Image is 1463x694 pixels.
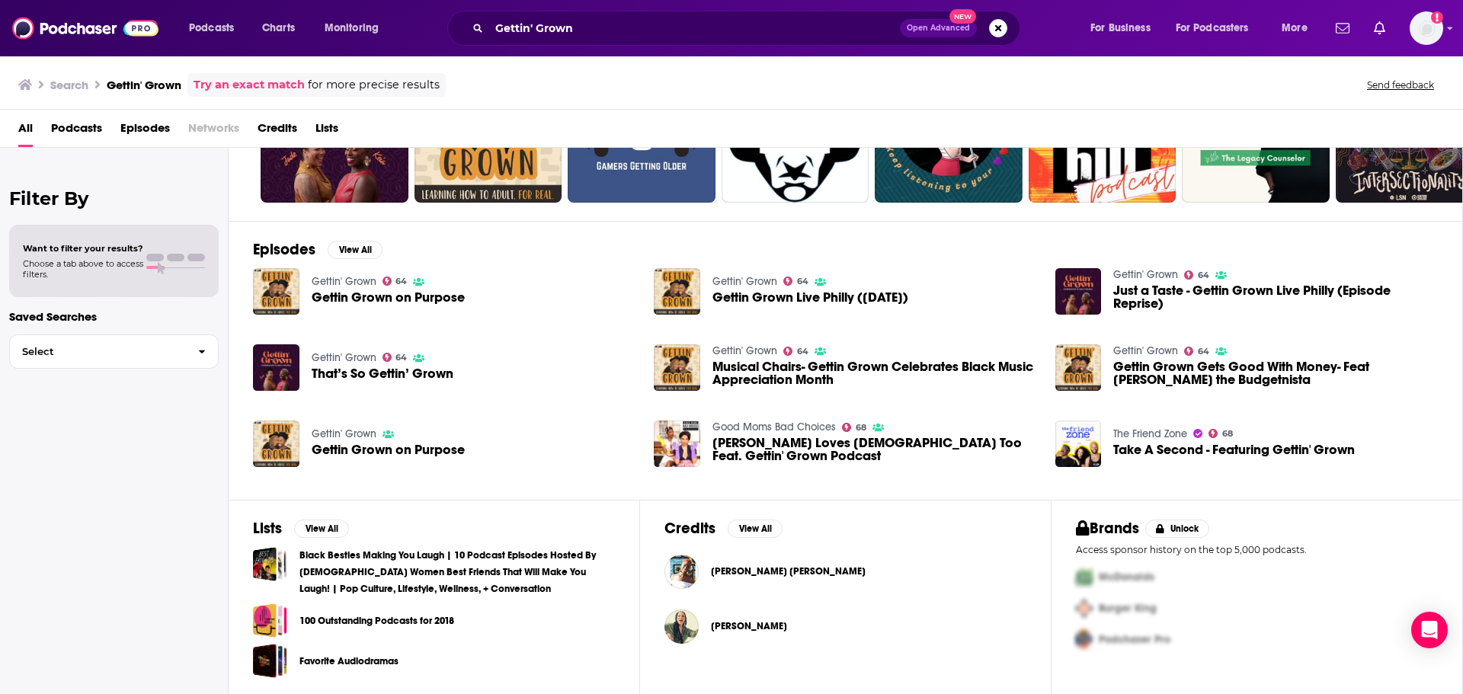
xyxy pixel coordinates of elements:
[1113,284,1438,310] a: Just a Taste - Gettin Grown Live Philly (Episode Reprise)
[1410,11,1443,45] button: Show profile menu
[1198,272,1209,279] span: 64
[253,344,299,391] a: That’s So Gettin’ Grown
[462,11,1035,46] div: Search podcasts, credits, & more...
[328,241,383,259] button: View All
[711,620,787,632] span: [PERSON_NAME]
[253,268,299,315] img: Gettin Grown on Purpose
[1070,624,1099,655] img: Third Pro Logo
[1282,18,1308,39] span: More
[783,347,808,356] a: 64
[1271,16,1327,40] button: open menu
[308,76,440,94] span: for more precise results
[1330,15,1356,41] a: Show notifications dropdown
[252,16,304,40] a: Charts
[258,116,297,147] a: Credits
[664,602,1026,651] button: Jade VeretteJade Verette
[312,291,465,304] a: Gettin Grown on Purpose
[664,555,699,589] img: Keia Nicole
[1198,348,1209,355] span: 64
[949,9,977,24] span: New
[107,78,181,92] h3: Gettin' Grown
[253,421,299,467] img: Gettin Grown on Purpose
[50,78,88,92] h3: Search
[18,116,33,147] span: All
[395,278,407,285] span: 64
[299,612,454,629] a: 100 Outstanding Podcasts for 2018
[1076,544,1438,555] p: Access sponsor history on the top 5,000 podcasts.
[9,187,219,209] h2: Filter By
[188,116,239,147] span: Networks
[294,520,349,538] button: View All
[1055,268,1102,315] img: Just a Taste - Gettin Grown Live Philly (Episode Reprise)
[253,603,287,638] a: 100 Outstanding Podcasts for 2018
[1113,443,1355,456] a: Take A Second - Featuring Gettin' Grown
[1099,602,1157,615] span: Burger King
[253,547,287,581] a: Black Besties Making You Laugh | 10 Podcast Episodes Hosted By Black Women Best Friends That Will...
[1410,11,1443,45] span: Logged in as laprteam
[395,354,407,361] span: 64
[312,427,376,440] a: Gettin' Grown
[1431,11,1443,24] svg: Add a profile image
[1113,344,1178,357] a: Gettin' Grown
[120,116,170,147] a: Episodes
[712,437,1037,462] a: Jesus Loves Heathens Too Feat. Gettin' Grown Podcast
[1055,344,1102,391] img: Gettin Grown Gets Good With Money- Feat Tiffany the Budgetnista
[1090,18,1151,39] span: For Business
[253,519,349,538] a: ListsView All
[253,644,287,678] a: Favorite Audiodramas
[712,360,1037,386] span: Musical Chairs- Gettin Grown Celebrates Black Music Appreciation Month
[1113,360,1438,386] a: Gettin Grown Gets Good With Money- Feat Tiffany the Budgetnista
[1222,430,1233,437] span: 68
[1410,11,1443,45] img: User Profile
[1362,78,1439,91] button: Send feedback
[1113,268,1178,281] a: Gettin' Grown
[856,424,866,431] span: 68
[51,116,102,147] span: Podcasts
[1113,360,1438,386] span: Gettin Grown Gets Good With Money- Feat [PERSON_NAME] the Budgetnista
[1368,15,1391,41] a: Show notifications dropdown
[712,344,777,357] a: Gettin' Grown
[299,547,615,597] a: Black Besties Making You Laugh | 10 Podcast Episodes Hosted By [DEMOGRAPHIC_DATA] Women Best Frie...
[383,353,408,362] a: 64
[664,547,1026,596] button: Keia NicoleKeia Nicole
[12,14,158,43] img: Podchaser - Follow, Share and Rate Podcasts
[654,268,700,315] img: Gettin Grown Live Philly (9-22-2018)
[1099,633,1170,646] span: Podchaser Pro
[1411,612,1448,648] div: Open Intercom Messenger
[299,653,399,670] a: Favorite Audiodramas
[1113,427,1187,440] a: The Friend Zone
[312,367,453,380] a: That’s So Gettin’ Grown
[253,240,383,259] a: EpisodesView All
[711,565,866,577] a: Keia Nicole
[1055,421,1102,467] img: Take A Second - Featuring Gettin' Grown
[1080,16,1170,40] button: open menu
[312,351,376,364] a: Gettin' Grown
[23,243,143,254] span: Want to filter your results?
[711,565,866,577] span: [PERSON_NAME] [PERSON_NAME]
[907,24,970,32] span: Open Advanced
[314,16,399,40] button: open menu
[262,18,295,39] span: Charts
[654,344,700,391] img: Musical Chairs- Gettin Grown Celebrates Black Music Appreciation Month
[1176,18,1249,39] span: For Podcasters
[312,443,465,456] span: Gettin Grown on Purpose
[654,421,700,467] img: Jesus Loves Heathens Too Feat. Gettin' Grown Podcast
[664,519,783,538] a: CreditsView All
[9,334,219,369] button: Select
[325,18,379,39] span: Monitoring
[383,277,408,286] a: 64
[194,76,305,94] a: Try an exact match
[1184,347,1209,356] a: 64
